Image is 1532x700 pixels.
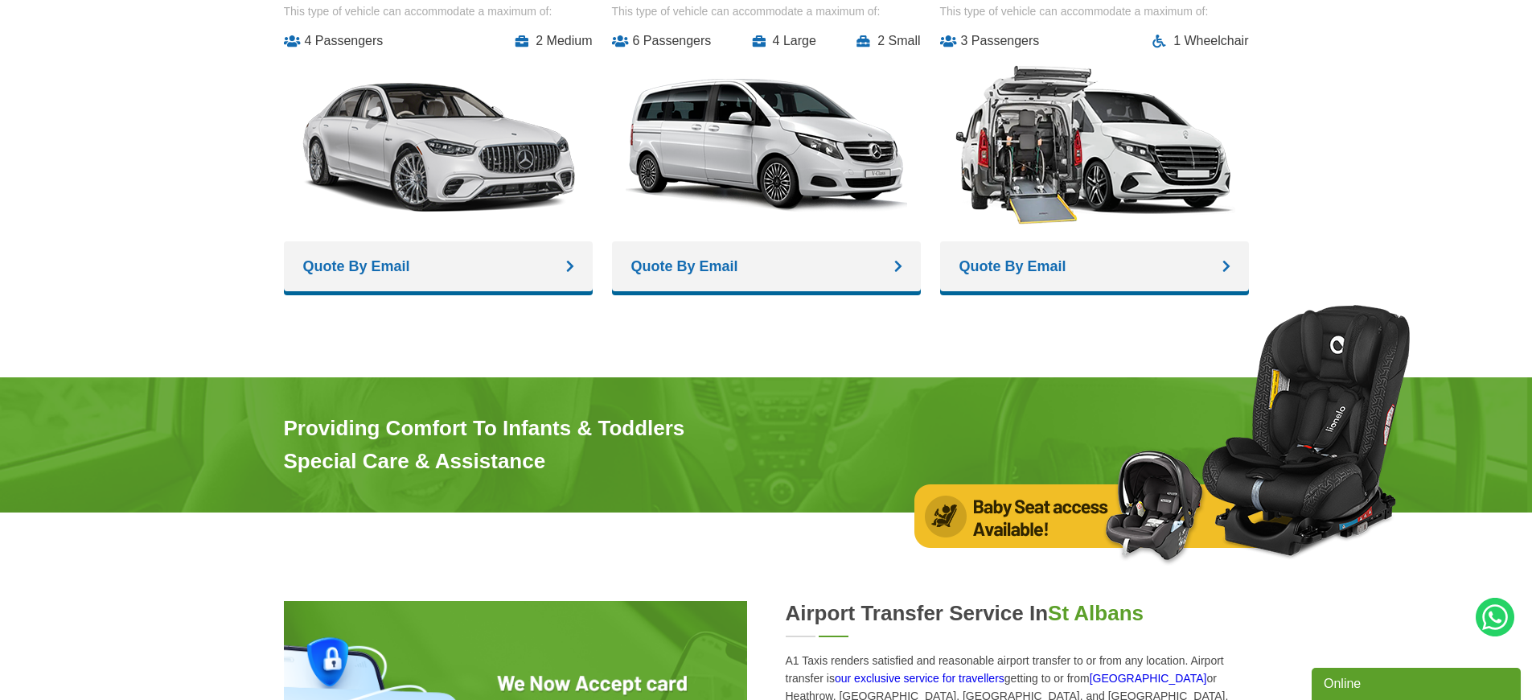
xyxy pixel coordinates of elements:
[940,34,1040,48] li: 3 Passengers
[284,449,1249,474] span: special care & assistance
[856,34,920,48] li: 2 Small
[284,34,384,48] li: 4 Passengers
[612,34,712,48] li: 6 Passengers
[954,60,1235,229] img: A1 Taxis Wheelchair
[298,60,579,229] img: A1 Taxis MPV+
[1090,672,1207,685] a: [GEOGRAPHIC_DATA]
[284,241,593,291] a: Quote By Email
[612,241,921,291] a: Quote By Email
[1048,601,1144,625] span: St Albans
[284,5,593,18] p: This type of vehicle can accommodate a maximum of:
[1152,34,1248,48] li: 1 Wheelchair
[612,5,921,18] p: This type of vehicle can accommodate a maximum of:
[940,241,1249,291] a: Quote By Email
[752,34,816,48] li: 4 Large
[515,34,592,48] li: 2 Medium
[835,672,1004,685] a: our exclusive service for travellers
[284,416,1249,474] h2: Providing comfort to infants & toddlers
[626,60,907,229] img: A1 Taxis 16 Seater Car
[786,601,1249,626] h2: Airport Transfer Service in
[940,5,1249,18] p: This type of vehicle can accommodate a maximum of:
[1312,665,1524,700] iframe: chat widget
[914,305,1410,566] img: Free Baby Seat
